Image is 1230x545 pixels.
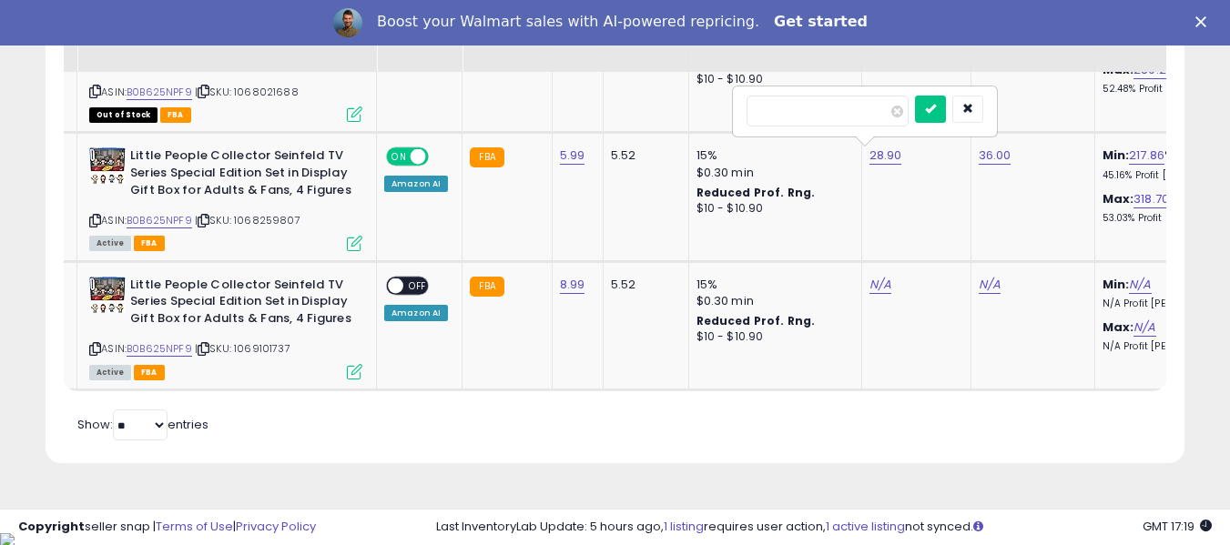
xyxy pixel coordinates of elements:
[130,147,351,203] b: Little People Collector Seinfeld TV Series Special Edition Set in Display Gift Box for Adults & F...
[160,107,191,123] span: FBA
[195,85,299,99] span: | SKU: 1068021688
[436,519,1212,536] div: Last InventoryLab Update: 5 hours ago, requires user action, not synced.
[560,276,585,294] a: 8.99
[611,147,675,164] div: 5.52
[1103,190,1134,207] b: Max:
[979,276,1001,294] a: N/A
[89,236,131,251] span: All listings currently available for purchase on Amazon
[869,146,902,165] a: 28.90
[77,416,208,433] span: Show: entries
[664,518,704,535] a: 1 listing
[89,19,362,120] div: ASIN:
[774,13,868,33] a: Get started
[89,107,158,123] span: All listings that are currently out of stock and unavailable for purchase on Amazon
[696,185,816,200] b: Reduced Prof. Rng.
[470,277,503,297] small: FBA
[156,518,233,535] a: Terms of Use
[426,149,455,165] span: OFF
[388,149,411,165] span: ON
[18,519,316,536] div: seller snap | |
[869,276,891,294] a: N/A
[1133,190,1169,208] a: 318.70
[130,277,351,332] b: Little People Collector Seinfeld TV Series Special Edition Set in Display Gift Box for Adults & F...
[384,176,448,192] div: Amazon AI
[134,365,165,380] span: FBA
[470,147,503,167] small: FBA
[18,518,85,535] strong: Copyright
[89,365,131,380] span: All listings currently available for purchase on Amazon
[127,341,192,357] a: B0B625NPF9
[611,277,675,293] div: 5.52
[696,72,848,87] div: $10 - $10.90
[377,13,759,31] div: Boost your Walmart sales with AI-powered repricing.
[696,313,816,328] b: Reduced Prof. Rng.
[826,518,905,535] a: 1 active listing
[696,147,848,164] div: 15%
[89,277,126,313] img: 51Pp9umlVzL._SL40_.jpg
[134,236,165,251] span: FBA
[333,8,362,37] img: Profile image for Adrian
[195,341,290,356] span: | SKU: 1069101737
[195,213,300,227] span: | SKU: 1068259807
[560,146,585,165] a: 5.99
[1129,276,1151,294] a: N/A
[1133,318,1155,337] a: N/A
[979,146,1011,165] a: 36.00
[89,147,362,248] div: ASIN:
[1195,16,1214,27] div: Close
[696,329,848,345] div: $10 - $10.90
[1103,276,1130,293] b: Min:
[236,518,316,535] a: Privacy Policy
[696,277,848,293] div: 15%
[1129,146,1164,165] a: 217.86
[384,305,448,321] div: Amazon AI
[1103,146,1130,164] b: Min:
[403,278,432,293] span: OFF
[127,85,192,100] a: B0B625NPF9
[696,201,848,217] div: $10 - $10.90
[127,213,192,228] a: B0B625NPF9
[89,277,362,378] div: ASIN:
[696,293,848,309] div: $0.30 min
[1103,318,1134,336] b: Max:
[1143,518,1212,535] span: 2025-08-16 17:19 GMT
[89,147,126,184] img: 51Pp9umlVzL._SL40_.jpg
[696,165,848,181] div: $0.30 min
